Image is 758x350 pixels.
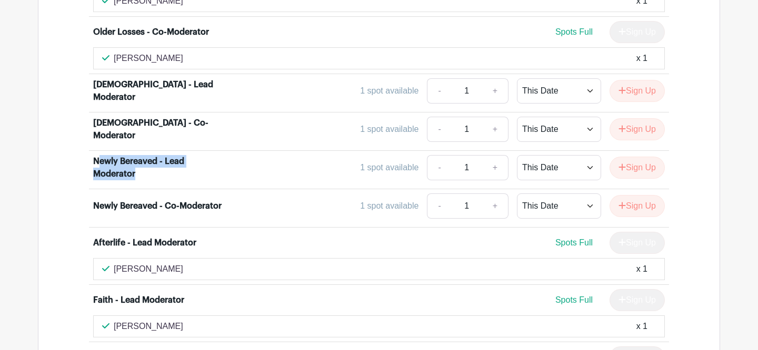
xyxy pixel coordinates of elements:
[427,117,451,142] a: -
[482,78,508,104] a: +
[482,117,508,142] a: +
[482,193,508,219] a: +
[610,195,665,217] button: Sign Up
[636,320,647,333] div: x 1
[427,78,451,104] a: -
[427,193,451,219] a: -
[93,155,224,180] div: Newly Bereaved - Lead Moderator
[636,263,647,275] div: x 1
[555,295,593,304] span: Spots Full
[114,263,183,275] p: [PERSON_NAME]
[610,80,665,102] button: Sign Up
[114,320,183,333] p: [PERSON_NAME]
[93,294,184,306] div: Faith - Lead Moderator
[610,157,665,179] button: Sign Up
[360,85,418,97] div: 1 spot available
[555,27,593,36] span: Spots Full
[93,26,209,38] div: Older Losses - Co-Moderator
[93,200,222,212] div: Newly Bereaved - Co-Moderator
[482,155,508,180] a: +
[360,161,418,174] div: 1 spot available
[636,52,647,65] div: x 1
[610,118,665,140] button: Sign Up
[360,123,418,136] div: 1 spot available
[93,117,224,142] div: [DEMOGRAPHIC_DATA] - Co-Moderator
[114,52,183,65] p: [PERSON_NAME]
[360,200,418,212] div: 1 spot available
[93,236,196,249] div: Afterlife - Lead Moderator
[93,78,224,104] div: [DEMOGRAPHIC_DATA] - Lead Moderator
[427,155,451,180] a: -
[555,238,593,247] span: Spots Full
